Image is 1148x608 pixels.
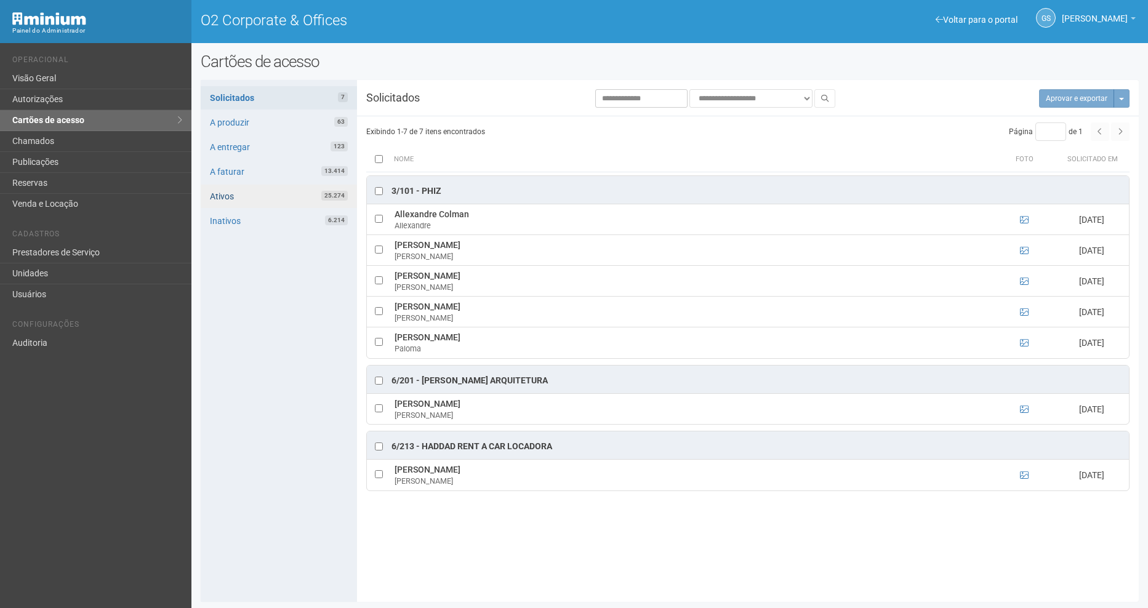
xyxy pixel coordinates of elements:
[321,166,348,176] span: 13.414
[1067,155,1118,163] span: Solicitado em
[1009,127,1083,136] span: Página de 1
[1079,276,1104,286] span: [DATE]
[1079,404,1104,414] span: [DATE]
[1079,307,1104,317] span: [DATE]
[1036,8,1056,28] a: GS
[325,215,348,225] span: 6.214
[201,111,357,134] a: A produzir63
[936,15,1018,25] a: Voltar para o portal
[391,204,993,235] td: Allexandre Colman
[391,185,441,198] div: 3/101 - Phiz
[201,86,357,110] a: Solicitados7
[395,251,990,262] div: [PERSON_NAME]
[1062,15,1136,25] a: [PERSON_NAME]
[391,460,993,490] td: [PERSON_NAME]
[1020,215,1029,225] a: Ver foto
[391,393,993,424] td: [PERSON_NAME]
[994,147,1056,172] th: Foto
[391,266,993,297] td: [PERSON_NAME]
[321,191,348,201] span: 25.274
[391,297,993,327] td: [PERSON_NAME]
[12,12,86,25] img: Minium
[1020,470,1029,480] a: Ver foto
[201,135,357,159] a: A entregar123
[395,476,990,487] div: [PERSON_NAME]
[1020,338,1029,348] a: Ver foto
[391,147,994,172] th: Nome
[334,117,348,127] span: 63
[391,327,993,358] td: [PERSON_NAME]
[395,343,990,354] div: Paloma
[391,235,993,266] td: [PERSON_NAME]
[1079,246,1104,255] span: [DATE]
[201,52,1139,71] h2: Cartões de acesso
[391,375,548,387] div: 6/201 - [PERSON_NAME] Arquitetura
[201,209,357,233] a: Inativos6.214
[395,313,990,324] div: [PERSON_NAME]
[1020,276,1029,286] a: Ver foto
[331,142,348,151] span: 123
[1020,307,1029,317] a: Ver foto
[1079,470,1104,480] span: [DATE]
[12,320,182,333] li: Configurações
[12,55,182,68] li: Operacional
[201,12,660,28] h1: O2 Corporate & Offices
[201,185,357,208] a: Ativos25.274
[357,92,488,103] h3: Solicitados
[395,410,990,421] div: [PERSON_NAME]
[391,441,552,453] div: 6/213 - HADDAD RENT A CAR LOCADORA
[201,160,357,183] a: A faturar13.414
[395,282,990,293] div: [PERSON_NAME]
[1079,338,1104,348] span: [DATE]
[12,25,182,36] div: Painel do Administrador
[338,92,348,102] span: 7
[1020,404,1029,414] a: Ver foto
[1020,246,1029,255] a: Ver foto
[395,220,990,231] div: Allexandre
[1079,215,1104,225] span: [DATE]
[366,127,485,136] span: Exibindo 1-7 de 7 itens encontrados
[1062,2,1128,23] span: Gabriela Souza
[12,230,182,242] li: Cadastros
